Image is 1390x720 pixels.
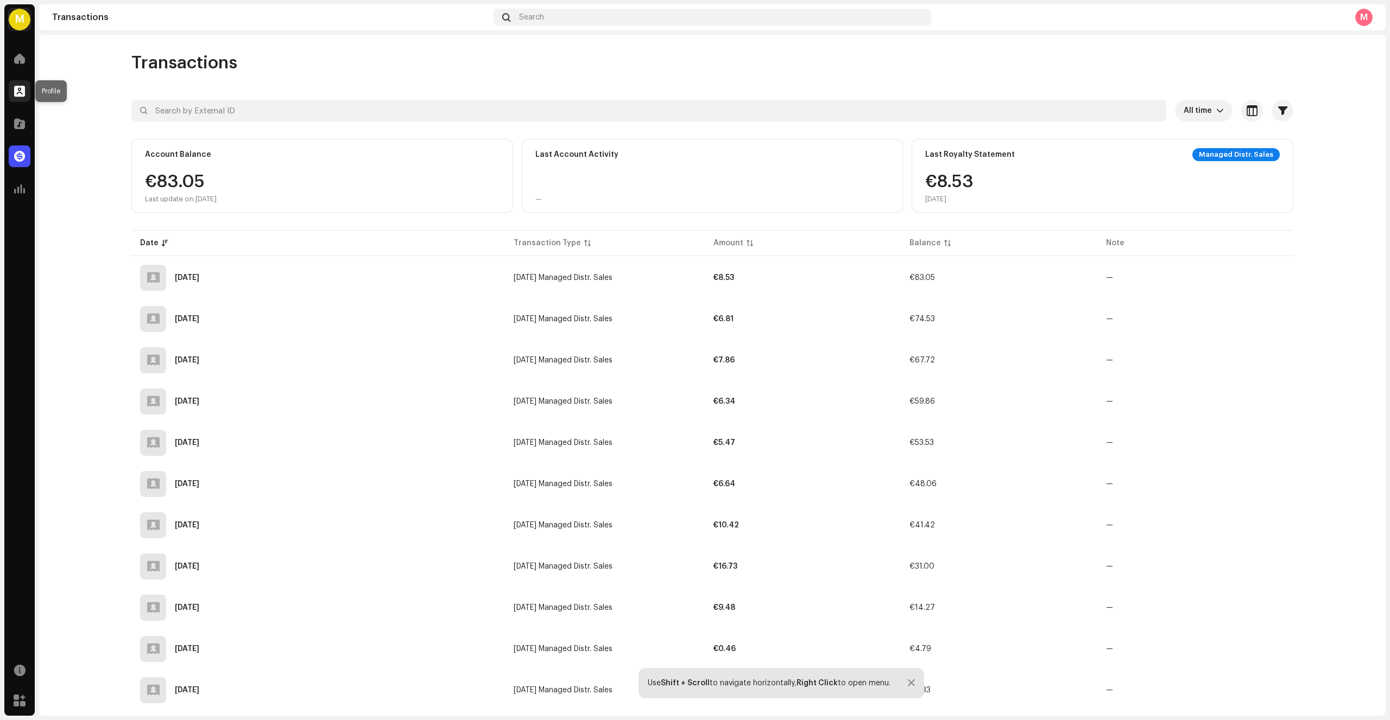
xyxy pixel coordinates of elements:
[909,398,935,405] span: €59.86
[175,439,199,447] div: May 18, 2025
[1106,356,1113,364] re-a-table-badge: —
[175,274,199,282] div: Sep 17, 2025
[1106,563,1113,570] re-a-table-badge: —
[175,604,199,611] div: Jan 16, 2025
[925,150,1015,159] div: Last Royalty Statement
[1106,686,1113,694] re-a-table-badge: —
[909,439,934,447] span: €53.53
[514,398,612,405] span: May 2025 Managed Distr. Sales
[514,563,612,570] span: Jan 2025 Managed Distr. Sales
[1106,398,1113,405] re-a-table-badge: —
[1106,521,1113,529] re-a-table-badge: —
[713,398,735,405] strong: €6.34
[661,679,710,687] strong: Shift + Scroll
[514,480,612,488] span: Mar 2025 Managed Distr. Sales
[909,604,935,611] span: €14.27
[797,679,838,687] strong: Right Click
[1106,604,1113,611] re-a-table-badge: —
[713,315,734,323] strong: €6.81
[175,686,199,694] div: Nov 20, 2024
[713,356,735,364] strong: €7.86
[713,563,737,570] strong: €16.73
[909,356,935,364] span: €67.72
[713,439,735,447] strong: €5.47
[535,195,542,203] div: —
[1106,480,1113,488] re-a-table-badge: —
[909,238,941,249] div: Balance
[925,195,974,203] div: [DATE]
[514,439,612,447] span: Apr 2025 Managed Distr. Sales
[514,274,612,282] span: Aug 2025 Managed Distr. Sales
[514,238,581,249] div: Transaction Type
[52,13,489,22] div: Transactions
[909,480,937,488] span: €48.06
[909,563,934,570] span: €31.00
[175,356,199,364] div: Jul 16, 2025
[1106,439,1113,447] re-a-table-badge: —
[514,356,612,364] span: Jun 2025 Managed Distr. Sales
[145,195,217,203] div: Last update on [DATE]
[909,645,931,653] span: €4.79
[131,100,1166,122] input: Search by External ID
[1106,274,1113,282] re-a-table-badge: —
[175,521,199,529] div: Mar 17, 2025
[131,52,237,74] span: Transactions
[535,150,618,159] div: Last Account Activity
[514,686,612,694] span: Oct 2024 Managed Distr. Sales
[909,521,935,529] span: €41.42
[514,645,612,653] span: Nov 2024 Managed Distr. Sales
[175,645,199,653] div: Dec 12, 2024
[175,398,199,405] div: Jun 18, 2025
[713,645,736,653] strong: €0.46
[1216,100,1224,122] div: dropdown trigger
[1355,9,1373,26] div: M
[519,13,544,22] span: Search
[1192,148,1280,161] div: Managed Distr. Sales
[175,480,199,488] div: Apr 17, 2025
[909,274,935,282] span: €83.05
[713,521,739,529] strong: €10.42
[1106,315,1113,323] re-a-table-badge: —
[140,238,159,249] div: Date
[175,315,199,323] div: Aug 16, 2025
[1184,100,1216,122] span: All time
[713,274,734,282] strong: €8.53
[514,521,612,529] span: Feb 2025 Managed Distr. Sales
[713,480,735,488] strong: €6.64
[909,315,935,323] span: €74.53
[514,604,612,611] span: Dec 2024 Managed Distr. Sales
[713,238,743,249] div: Amount
[514,315,612,323] span: Jul 2025 Managed Distr. Sales
[145,150,211,159] div: Account Balance
[1106,645,1113,653] re-a-table-badge: —
[648,679,890,687] div: Use to navigate horizontally, to open menu.
[713,604,735,611] strong: €9.48
[9,9,30,30] div: M
[175,563,199,570] div: Feb 20, 2025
